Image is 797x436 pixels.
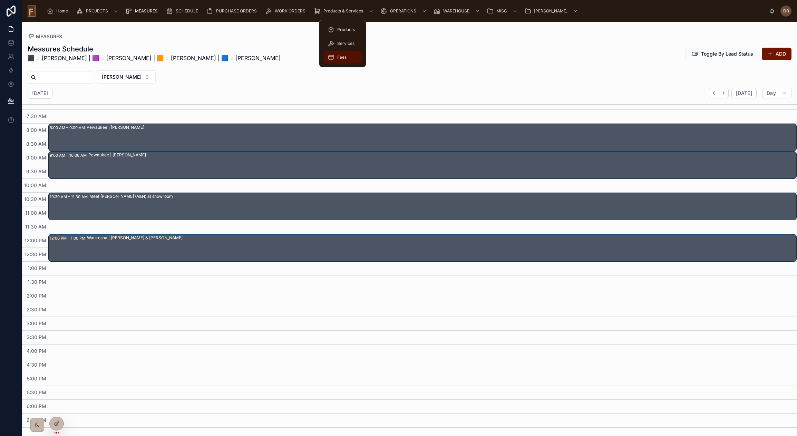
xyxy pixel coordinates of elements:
span: 5:30 PM [25,389,48,395]
a: WORK ORDERS [263,5,310,17]
span: 9:00 AM [25,155,48,161]
span: [PERSON_NAME] [102,74,142,80]
a: SCHEDULE [164,5,203,17]
span: MEASURES [135,8,158,14]
span: MISC [496,8,507,14]
a: MEASURES [28,33,62,40]
span: DB [783,8,789,14]
span: SCHEDULE [176,8,198,14]
span: 5:00 PM [25,376,48,381]
a: WAREHOUSE [431,5,483,17]
a: PURCHASE ORDERS [204,5,262,17]
span: 1:30 PM [26,279,48,285]
span: 4:00 PM [25,348,48,354]
h1: Measures Schedule [28,44,281,54]
a: Services [323,37,362,50]
span: [DATE] [736,90,752,96]
span: WORK ORDERS [275,8,305,14]
span: Fees [337,55,347,60]
p: ⬛ = [PERSON_NAME] | 🟪 = [PERSON_NAME] | 🟧 = [PERSON_NAME] | 🟦 = [PERSON_NAME] [28,54,281,62]
button: Day [762,88,791,99]
button: Toggle By Lead Status [686,48,759,60]
span: 10:00 AM [22,182,48,188]
span: Toggle By Lead Status [701,50,753,57]
span: 10:30 AM [22,196,48,202]
button: Select Button [96,70,156,84]
div: Pewaukee | [PERSON_NAME] [87,125,796,130]
a: Products & Services [312,5,377,17]
span: 9:30 AM [25,168,48,174]
span: Day [767,90,776,96]
span: PURCHASE ORDERS [216,8,257,14]
span: 8:00 AM [25,127,48,133]
div: 10:30 AM – 11:30 AMMeet [PERSON_NAME] (A&N) at showroom [49,193,796,220]
div: Waukesha | [PERSON_NAME] & [PERSON_NAME] [87,235,796,241]
div: 9:00 AM – 10:00 AM [50,152,88,159]
span: 3:00 PM [25,320,48,326]
span: [PERSON_NAME] [534,8,567,14]
div: Pewaukee | [PERSON_NAME] [88,152,796,158]
span: 2:00 PM [25,293,48,299]
a: OPERATIONS [378,5,430,17]
span: Products & Services [323,8,363,14]
span: 11:30 AM [23,224,48,230]
span: 6:30 PM [25,417,48,423]
span: Home [56,8,68,14]
button: ADD [762,48,791,60]
span: 3:30 PM [25,334,48,340]
a: MEASURES [123,5,163,17]
div: 12:00 PM – 1:00 PM [50,235,87,242]
a: Products [323,23,362,36]
span: WAREHOUSE [443,8,469,14]
span: Products [337,27,355,32]
h2: [DATE] [32,90,48,97]
span: OPERATIONS [390,8,416,14]
a: Home [45,5,73,17]
button: [DATE] [731,88,757,99]
img: App logo [28,6,36,17]
div: Meet [PERSON_NAME] (A&N) at showroom [89,194,796,199]
div: 8:00 AM – 9:00 AM [50,124,87,131]
span: 1:00 PM [26,265,48,271]
span: 11:00 AM [23,210,48,216]
div: 9:00 AM – 10:00 AMPewaukee | [PERSON_NAME] [49,152,796,178]
a: Fees [323,51,362,64]
span: 8:30 AM [25,141,48,147]
span: 7:30 AM [25,113,48,119]
span: 4:30 PM [25,362,48,368]
span: 2:30 PM [25,307,48,312]
a: PROJECTS [74,5,122,17]
div: scrollable content [41,3,769,19]
span: Services [337,41,354,46]
span: 12:30 PM [23,251,48,257]
div: 10:30 AM – 11:30 AM [50,193,89,200]
span: PROJECTS [86,8,108,14]
a: MISC [485,5,521,17]
div: 12:00 PM – 1:00 PMWaukesha | [PERSON_NAME] & [PERSON_NAME] [49,234,796,261]
span: MEASURES [36,33,62,40]
span: 6:00 PM [25,403,48,409]
a: [PERSON_NAME] [522,5,581,17]
span: 12:00 PM [23,238,48,243]
button: Back [709,88,719,98]
div: 8:00 AM – 9:00 AMPewaukee | [PERSON_NAME] [49,124,796,151]
button: Next [719,88,729,98]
